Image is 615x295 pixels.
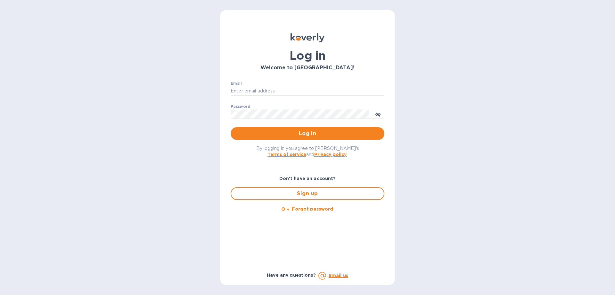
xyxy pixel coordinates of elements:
[236,190,379,197] span: Sign up
[267,152,306,157] a: Terms of service
[279,176,336,181] b: Don't have an account?
[231,49,384,62] h1: Log in
[292,206,333,212] u: Forgot password
[231,187,384,200] button: Sign up
[267,273,316,278] b: Have any questions?
[231,127,384,140] button: Log in
[236,130,379,137] span: Log in
[291,33,324,42] img: Koverly
[231,105,250,108] label: Password
[314,152,347,157] a: Privacy policy
[372,108,384,120] button: toggle password visibility
[231,82,242,85] label: Email
[231,86,384,96] input: Enter email address
[256,146,359,157] span: By logging in you agree to [PERSON_NAME]'s and .
[329,273,348,278] a: Email us
[231,65,384,71] h3: Welcome to [GEOGRAPHIC_DATA]!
